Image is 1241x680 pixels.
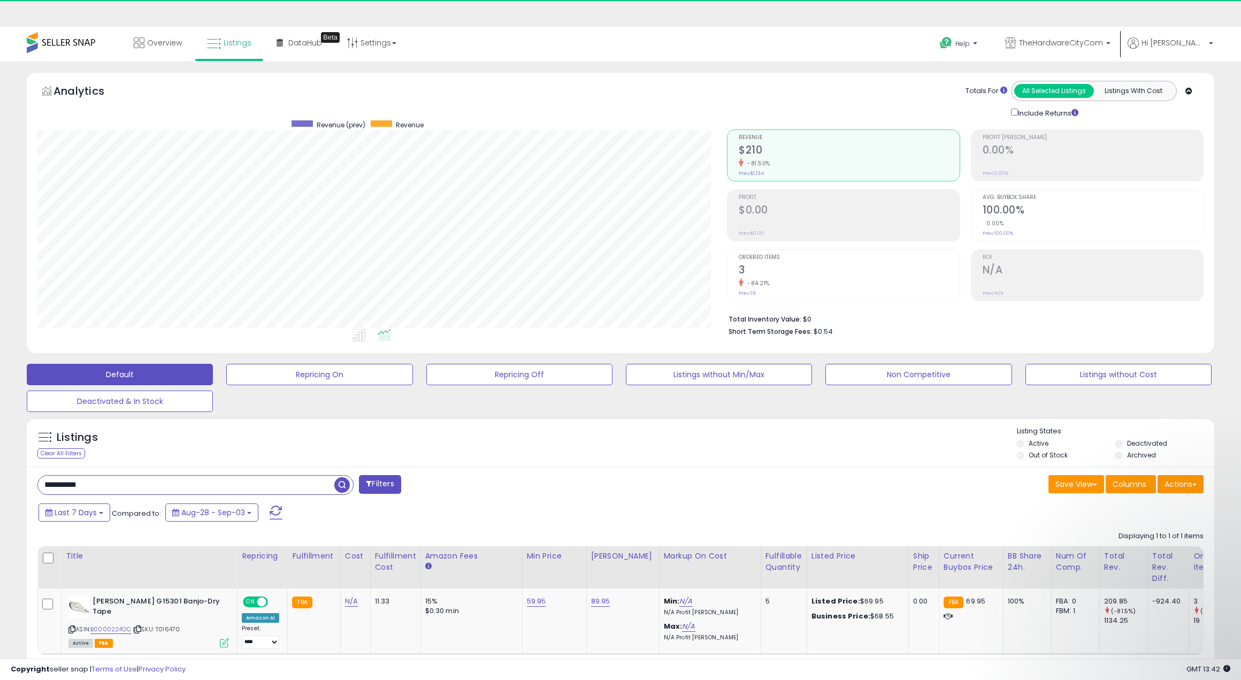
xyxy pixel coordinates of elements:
a: TheHardwareCityCom [997,27,1119,62]
small: Prev: $1,134 [739,170,764,177]
span: Revenue [396,120,424,129]
a: Listings [199,27,259,59]
div: Markup on Cost [664,551,756,562]
div: Total Rev. [1104,551,1143,573]
div: ASIN: [68,597,229,646]
th: The percentage added to the cost of goods (COGS) that forms the calculator for Min & Max prices. [659,546,761,589]
div: 100% [1008,597,1043,606]
button: Default [27,364,213,385]
button: Repricing On [226,364,412,385]
small: Prev: 19 [739,290,756,296]
div: Amazon AI [242,613,279,623]
div: FBA: 0 [1056,597,1091,606]
div: seller snap | | [11,664,186,675]
button: Listings without Cost [1025,364,1212,385]
span: Aug-28 - Sep-03 [181,507,245,518]
div: 209.85 [1104,597,1147,606]
span: DataHub [288,37,322,48]
small: FBA [292,597,312,608]
span: Revenue [739,135,959,141]
button: Repricing Off [426,364,612,385]
span: Help [955,39,970,48]
h2: 3 [739,264,959,278]
button: All Selected Listings [1014,84,1094,98]
p: N/A Profit [PERSON_NAME] [664,609,753,616]
b: [PERSON_NAME] G15301 Banjo-Dry Tape [93,597,223,619]
span: ON [244,598,257,607]
a: 89.95 [591,596,610,607]
h2: 100.00% [983,204,1203,218]
div: Listed Price [811,551,904,562]
span: Avg. Buybox Share [983,195,1203,201]
a: Privacy Policy [139,664,186,674]
a: B0000224OC [90,625,131,634]
div: 11.33 [375,597,412,606]
span: OFF [266,598,284,607]
button: Actions [1158,475,1204,493]
div: Min Price [527,551,582,562]
i: Get Help [939,36,953,50]
div: 0.00 [913,597,931,606]
div: Fulfillment [292,551,335,562]
div: Totals For [966,86,1007,96]
span: Revenue (prev) [317,120,365,129]
button: Listings With Cost [1093,84,1173,98]
small: Prev: 0.00% [983,170,1008,177]
img: 414bb0CU5cL._SL40_.jpg [68,597,90,618]
span: Overview [147,37,182,48]
span: Ordered Items [739,255,959,261]
span: Columns [1113,479,1146,490]
div: Clear All Filters [37,448,85,459]
a: Hi [PERSON_NAME] [1128,37,1213,62]
div: BB Share 24h. [1008,551,1047,573]
div: Ship Price [913,551,934,573]
span: TheHardwareCityCom [1019,37,1103,48]
div: Include Returns [1003,106,1091,119]
small: FBA [944,597,963,608]
small: 0.00% [983,219,1004,227]
div: Num of Comp. [1056,551,1095,573]
h2: $0.00 [739,204,959,218]
a: N/A [682,621,695,632]
label: Archived [1127,450,1156,460]
div: Tooltip anchor [321,32,340,43]
small: Prev: N/A [983,290,1003,296]
b: Business Price: [811,611,870,621]
p: N/A Profit [PERSON_NAME] [664,634,753,641]
div: Ordered Items [1193,551,1232,573]
h5: Analytics [53,83,125,101]
a: Terms of Use [91,664,137,674]
span: Profit [739,195,959,201]
span: Compared to: [112,508,161,518]
button: Aug-28 - Sep-03 [165,503,258,522]
h5: Listings [57,430,98,445]
button: Listings without Min/Max [626,364,812,385]
a: DataHub [269,27,330,59]
b: Short Term Storage Fees: [729,327,812,336]
button: Last 7 Days [39,503,110,522]
div: Displaying 1 to 1 of 1 items [1119,531,1204,541]
button: Save View [1048,475,1104,493]
div: $69.95 [811,597,900,606]
b: Max: [664,621,683,631]
b: Min: [664,596,680,606]
span: | SKU: T016470 [133,625,180,633]
h2: 0.00% [983,144,1203,158]
div: Repricing [242,551,283,562]
h2: $210 [739,144,959,158]
span: Last 7 Days [55,507,97,518]
div: Fulfillable Quantity [765,551,802,573]
a: Settings [339,27,404,59]
small: -81.50% [744,159,770,167]
div: 15% [425,597,514,606]
div: Title [66,551,233,562]
div: $68.55 [811,612,900,621]
span: FBA [95,639,113,648]
a: Help [931,28,988,62]
p: Listing States: [1017,426,1214,437]
button: Deactivated & In Stock [27,391,213,412]
span: 69.95 [966,596,985,606]
div: [PERSON_NAME] [591,551,655,562]
button: Columns [1106,475,1156,493]
button: Filters [359,475,401,494]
